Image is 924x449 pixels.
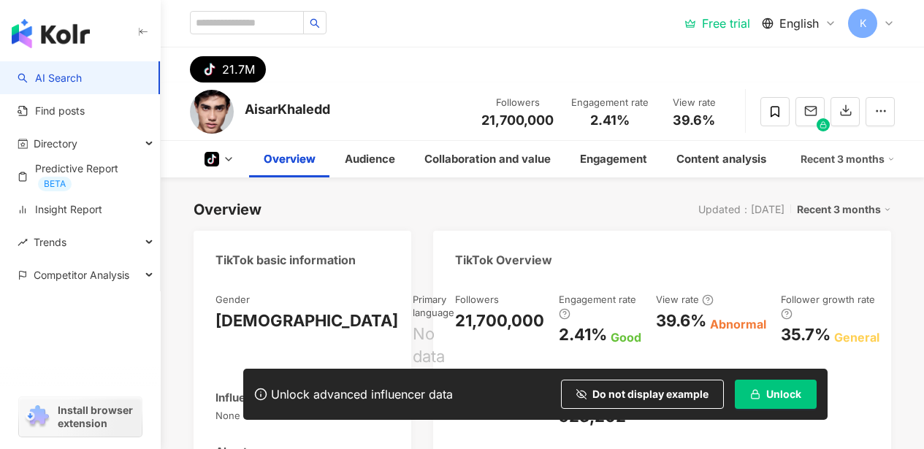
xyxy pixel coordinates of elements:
[19,397,142,437] a: chrome extensionInstall browser extension
[781,293,879,320] div: Follower growth rate
[34,258,129,291] span: Competitor Analysis
[222,59,255,80] div: 21.7M
[797,200,891,219] div: Recent 3 months
[801,147,895,171] div: Recent 3 months
[559,293,641,320] div: Engagement rate
[413,293,454,319] div: Primary language
[676,150,766,168] div: Content analysis
[215,310,398,332] div: [DEMOGRAPHIC_DATA]
[673,113,715,128] span: 39.6%
[666,96,722,110] div: View rate
[860,15,866,31] span: K
[12,19,90,48] img: logo
[310,18,320,28] span: search
[215,252,356,268] div: TikTok basic information
[481,96,554,110] div: Followers
[735,380,817,409] button: Unlock
[58,404,137,430] span: Install browser extension
[190,56,266,82] button: 21.7M
[215,293,250,306] div: Gender
[424,150,551,168] div: Collaboration and value
[656,293,714,306] div: View rate
[34,127,77,160] span: Directory
[766,388,801,400] span: Unlock
[684,16,750,31] a: Free trial
[18,237,28,247] span: rise
[34,226,66,258] span: Trends
[455,252,552,268] div: TikTok Overview
[561,380,724,409] button: Do not display example
[481,112,554,128] span: 21,700,000
[455,293,499,306] div: Followers
[571,96,649,110] div: Engagement rate
[455,310,544,332] div: 21,700,000
[245,100,330,118] div: AisarKhaledd
[413,323,454,368] div: No data
[190,90,234,134] img: KOL Avatar
[779,15,819,31] span: English
[834,329,879,345] div: General
[18,104,85,118] a: Find posts
[264,150,316,168] div: Overview
[698,204,784,215] div: Updated：[DATE]
[656,310,706,332] div: 39.6%
[18,71,82,85] a: searchAI Search
[194,199,261,220] div: Overview
[23,405,51,429] img: chrome extension
[710,316,766,332] div: Abnormal
[18,202,102,217] a: Insight Report
[590,113,630,128] span: 2.41%
[781,323,831,346] div: 35.7%
[271,387,453,402] div: Unlock advanced influencer data
[18,161,148,191] a: Predictive ReportBETA
[592,388,709,400] span: Do not display example
[580,150,647,168] div: Engagement
[345,150,395,168] div: Audience
[559,323,607,346] div: 2.41%
[611,329,641,345] div: Good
